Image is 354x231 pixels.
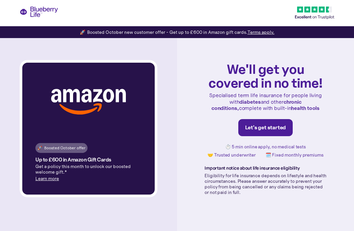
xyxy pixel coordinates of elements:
[238,119,293,136] a: Let's get started
[291,105,320,111] strong: health tools
[35,176,59,181] a: Learn more
[239,98,261,105] strong: diabetes
[265,152,324,158] p: 🗓️ Fixed monthly premiums
[80,29,274,35] div: 🚀 Boosted October new customer offer - Get up to £600 in Amazon gift cards.
[35,157,111,162] h4: Up to £600 in Amazon Gift Cards
[35,164,142,175] p: Get a policy this month to unlock our boosted welcome gift.*
[37,145,86,151] div: 🚀 Boosted October offer
[225,144,306,150] p: ⏱️ 5 min online apply, no medical tests
[245,124,286,131] div: Let's get started
[205,165,300,171] strong: Important notice about life insurance eligibility
[247,29,274,35] a: Terms apply.
[211,98,302,111] strong: chronic conditions,
[205,92,326,111] p: Specialised term life insurance for people living with and other complete with built-in
[205,62,326,90] h1: We'll get you covered in no time!
[205,173,326,195] p: Eligibility for life insurance depends on lifestyle and health circumstances. Please answer accur...
[207,152,256,158] p: 🤝 Trusted underwriter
